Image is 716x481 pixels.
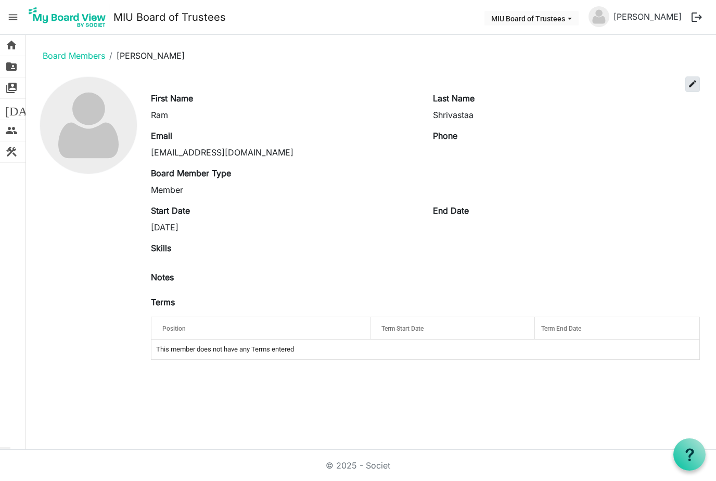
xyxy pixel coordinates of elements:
span: Term End Date [541,325,581,332]
a: © 2025 - Societ [326,460,390,471]
label: Terms [151,296,175,308]
a: MIU Board of Trustees [113,7,226,28]
div: Shrivastaa [433,109,700,121]
label: Email [151,129,172,142]
label: End Date [433,204,469,217]
div: Ram [151,109,418,121]
span: home [5,35,18,56]
a: [PERSON_NAME] [609,6,686,27]
label: First Name [151,92,193,105]
td: This member does not have any Terms entered [151,340,699,359]
span: edit [688,79,697,88]
button: logout [686,6,708,28]
a: Board Members [43,50,105,61]
label: Last Name [433,92,475,105]
span: folder_shared [5,56,18,77]
img: My Board View Logo [25,4,109,30]
img: no-profile-picture.svg [589,6,609,27]
div: Member [151,184,418,196]
label: Board Member Type [151,167,231,179]
span: menu [3,7,23,27]
img: no-profile-picture.svg [40,77,137,174]
span: Position [162,325,186,332]
button: edit [685,76,700,92]
label: Skills [151,242,171,254]
span: switch_account [5,77,18,98]
div: [EMAIL_ADDRESS][DOMAIN_NAME] [151,146,418,159]
span: Term Start Date [381,325,424,332]
a: My Board View Logo [25,4,113,30]
button: MIU Board of Trustees dropdownbutton [484,11,579,25]
li: [PERSON_NAME] [105,49,185,62]
label: Phone [433,129,457,142]
label: Start Date [151,204,190,217]
span: construction [5,141,18,162]
label: Notes [151,271,174,283]
span: [DATE] [5,99,45,120]
span: people [5,120,18,141]
div: [DATE] [151,221,418,233]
